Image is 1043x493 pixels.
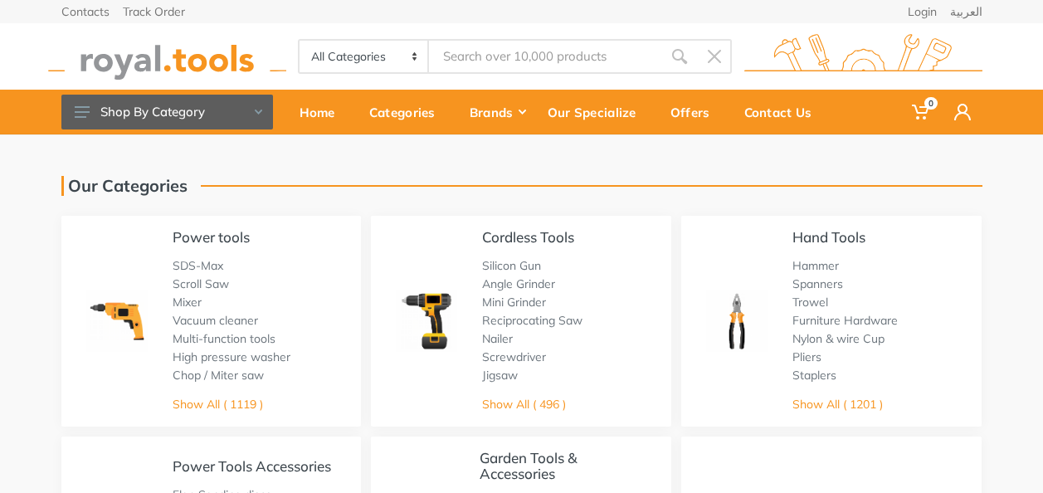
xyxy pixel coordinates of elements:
[173,331,275,346] a: Multi-function tools
[659,95,733,129] div: Offers
[396,290,457,352] img: Royal - Cordless Tools
[482,397,566,412] a: Show All ( 496 )
[300,41,430,72] select: Category
[706,290,768,352] img: Royal - Hand Tools
[173,258,223,273] a: SDS-Max
[429,39,661,74] input: Site search
[86,290,148,352] img: Royal - Power tools
[733,90,835,134] a: Contact Us
[482,313,582,328] a: Reciprocating Saw
[288,90,358,134] a: Home
[173,313,258,328] a: Vacuum cleaner
[482,349,546,364] a: Screwdriver
[792,331,885,346] a: Nylon & wire Cup
[733,95,835,129] div: Contact Us
[482,228,574,246] a: Cordless Tools
[482,295,546,310] a: Mini Grinder
[123,6,185,17] a: Track Order
[48,34,286,80] img: royal.tools Logo
[482,331,513,346] a: Nailer
[924,97,938,110] span: 0
[482,258,541,273] a: Silicon Gun
[744,34,982,80] img: royal.tools Logo
[173,228,250,246] a: Power tools
[480,449,577,482] a: Garden Tools & Accessories
[792,349,821,364] a: Pliers
[792,295,828,310] a: Trowel
[458,95,536,129] div: Brands
[792,313,898,328] a: Furniture Hardware
[900,90,943,134] a: 0
[61,6,110,17] a: Contacts
[908,6,937,17] a: Login
[659,90,733,134] a: Offers
[792,397,883,412] a: Show All ( 1201 )
[61,95,273,129] button: Shop By Category
[173,276,229,291] a: Scroll Saw
[288,95,358,129] div: Home
[61,176,188,196] h1: Our Categories
[173,295,202,310] a: Mixer
[482,368,518,383] a: Jigsaw
[536,95,659,129] div: Our Specialize
[792,368,836,383] a: Staplers
[173,397,263,412] a: Show All ( 1119 )
[792,276,843,291] a: Spanners
[358,95,458,129] div: Categories
[482,276,555,291] a: Angle Grinder
[173,368,264,383] a: Chop / Miter saw
[536,90,659,134] a: Our Specialize
[173,457,331,475] a: Power Tools Accessories
[358,90,458,134] a: Categories
[792,258,839,273] a: Hammer
[950,6,982,17] a: العربية
[792,228,865,246] a: Hand Tools
[173,349,290,364] a: High pressure washer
